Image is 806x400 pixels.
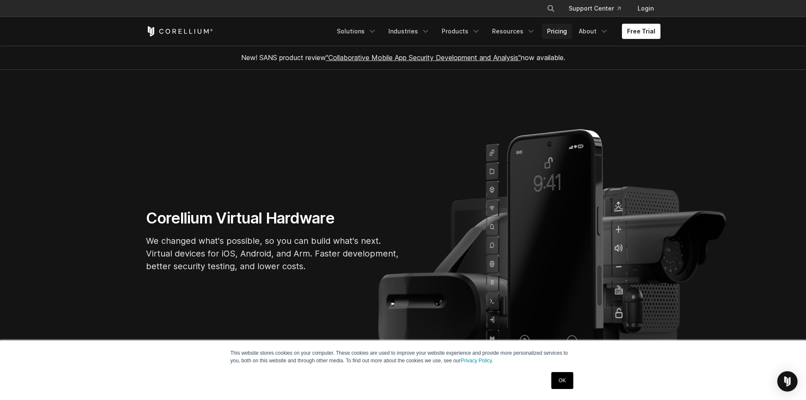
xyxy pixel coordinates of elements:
[536,1,660,16] div: Navigation Menu
[241,53,565,62] span: New! SANS product review now available.
[332,24,382,39] a: Solutions
[146,209,400,228] h1: Corellium Virtual Hardware
[383,24,435,39] a: Industries
[562,1,627,16] a: Support Center
[542,24,572,39] a: Pricing
[146,234,400,273] p: We changed what's possible, so you can build what's next. Virtual devices for iOS, Android, and A...
[543,1,558,16] button: Search
[461,358,493,364] a: Privacy Policy.
[487,24,540,39] a: Resources
[146,26,213,36] a: Corellium Home
[332,24,660,39] div: Navigation Menu
[437,24,485,39] a: Products
[326,53,521,62] a: "Collaborative Mobile App Security Development and Analysis"
[231,349,576,364] p: This website stores cookies on your computer. These cookies are used to improve your website expe...
[631,1,660,16] a: Login
[622,24,660,39] a: Free Trial
[777,371,798,392] div: Open Intercom Messenger
[551,372,573,389] a: OK
[574,24,613,39] a: About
